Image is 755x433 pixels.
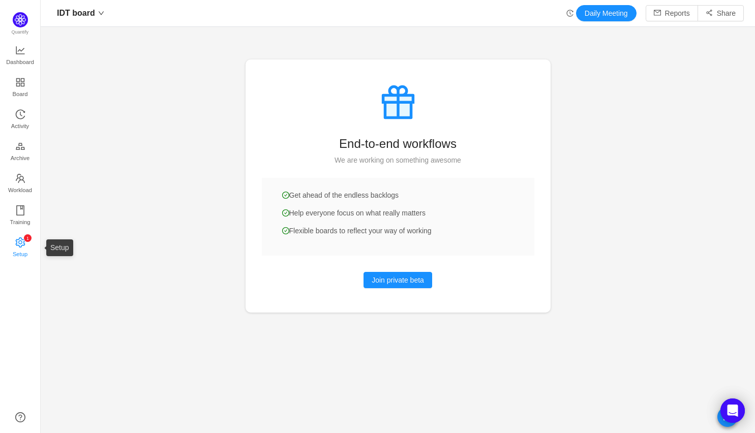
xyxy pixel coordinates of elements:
i: icon: line-chart [15,45,25,55]
span: Board [13,84,28,104]
i: icon: book [15,205,25,215]
button: Join private beta [364,272,432,288]
a: Board [15,78,25,98]
i: icon: gold [15,141,25,151]
p: 1 [26,234,28,242]
span: Archive [11,148,29,168]
button: icon: mailReports [646,5,698,21]
a: Archive [15,142,25,162]
span: Dashboard [6,52,34,72]
span: Training [10,212,30,232]
span: IDT board [57,5,95,21]
i: icon: setting [15,237,25,248]
i: icon: down [98,10,104,16]
i: icon: appstore [15,77,25,87]
span: Setup [13,244,27,264]
button: icon: share-altShare [698,5,744,21]
i: icon: team [15,173,25,183]
a: Dashboard [15,46,25,66]
sup: 1 [24,234,32,242]
i: icon: history [566,10,573,17]
a: icon: settingSetup [15,238,25,258]
span: Quantify [12,29,29,35]
button: Daily Meeting [576,5,637,21]
a: Workload [15,174,25,194]
a: Training [15,206,25,226]
span: Workload [8,180,32,200]
i: icon: history [15,109,25,119]
a: Activity [15,110,25,130]
div: Open Intercom Messenger [720,398,745,423]
span: Activity [11,116,29,136]
button: icon: calendar [717,407,738,427]
img: Quantify [13,12,28,27]
a: icon: question-circle [15,412,25,422]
